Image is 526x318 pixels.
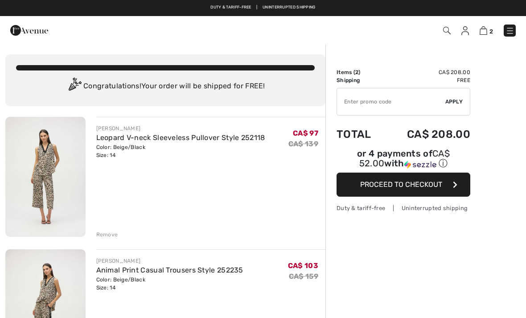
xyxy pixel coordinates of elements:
[445,98,463,106] span: Apply
[288,140,318,148] s: CA$ 139
[96,257,243,265] div: [PERSON_NAME]
[96,143,265,159] div: Color: Beige/Black Size: 14
[96,276,243,292] div: Color: Beige/Black Size: 14
[10,25,48,34] a: 1ère Avenue
[5,117,86,237] img: Leopard V-neck Sleeveless Pullover Style 252118
[10,21,48,39] img: 1ère Avenue
[289,272,318,281] s: CA$ 159
[360,180,442,189] span: Proceed to Checkout
[461,26,469,35] img: My Info
[337,204,470,212] div: Duty & tariff-free | Uninterrupted shipping
[96,133,265,142] a: Leopard V-neck Sleeveless Pullover Style 252118
[293,129,318,137] span: CA$ 97
[337,88,445,115] input: Promo code
[96,231,118,239] div: Remove
[96,124,265,132] div: [PERSON_NAME]
[443,27,451,34] img: Search
[359,148,450,169] span: CA$ 52.00
[337,119,384,149] td: Total
[384,76,470,84] td: Free
[337,149,470,169] div: or 4 payments of with
[355,69,358,75] span: 2
[489,28,493,35] span: 2
[66,78,83,95] img: Congratulation2.svg
[288,261,318,270] span: CA$ 103
[404,161,436,169] img: Sezzle
[96,266,243,274] a: Animal Print Casual Trousers Style 252235
[480,25,493,36] a: 2
[16,78,315,95] div: Congratulations! Your order will be shipped for FREE!
[505,26,514,35] img: Menu
[337,173,470,197] button: Proceed to Checkout
[337,149,470,173] div: or 4 payments ofCA$ 52.00withSezzle Click to learn more about Sezzle
[337,68,384,76] td: Items ( )
[384,68,470,76] td: CA$ 208.00
[384,119,470,149] td: CA$ 208.00
[480,26,487,35] img: Shopping Bag
[337,76,384,84] td: Shipping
